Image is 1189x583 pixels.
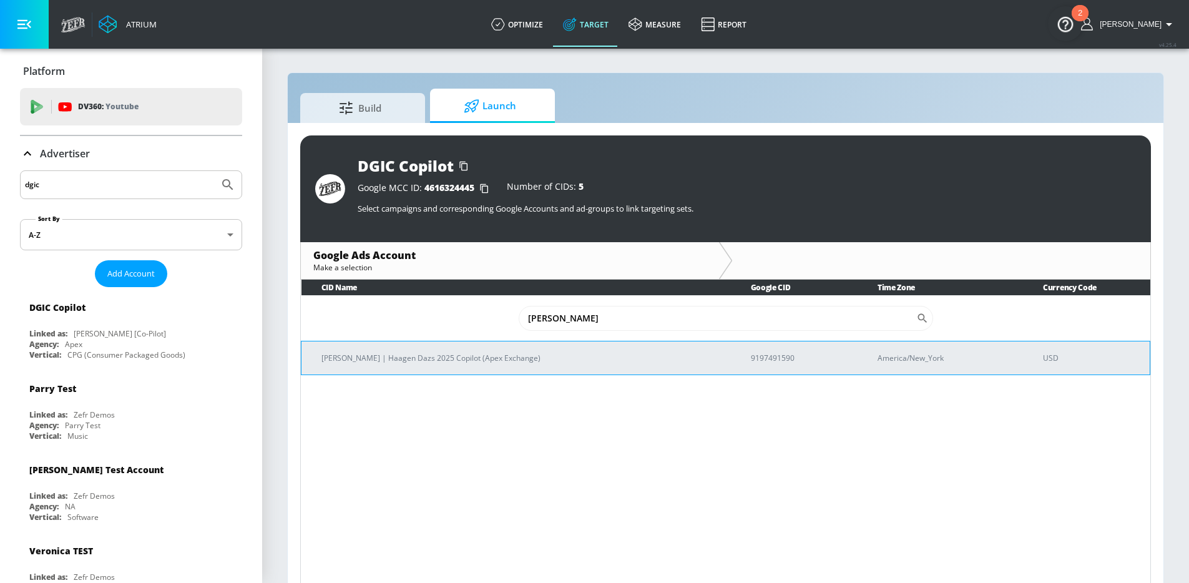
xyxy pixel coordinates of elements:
[40,147,90,160] p: Advertiser
[20,292,242,363] div: DGIC CopilotLinked as:[PERSON_NAME] [Co-Pilot]Agency:ApexVertical:CPG (Consumer Packaged Goods)
[95,260,167,287] button: Add Account
[29,339,59,350] div: Agency:
[878,351,1013,365] p: America/New_York
[1078,13,1082,29] div: 2
[29,301,86,313] div: DGIC Copilot
[751,351,848,365] p: 9197491590
[29,328,67,339] div: Linked as:
[424,182,474,194] span: 4616324445
[619,2,691,47] a: measure
[29,501,59,512] div: Agency:
[107,267,155,281] span: Add Account
[858,280,1023,295] th: Time Zone
[121,19,157,30] div: Atrium
[553,2,619,47] a: Target
[20,373,242,444] div: Parry TestLinked as:Zefr DemosAgency:Parry TestVertical:Music
[301,280,731,295] th: CID Name
[1043,351,1140,365] p: USD
[29,383,76,394] div: Parry Test
[20,219,242,250] div: A-Z
[20,454,242,526] div: [PERSON_NAME] Test AccountLinked as:Zefr DemosAgency:NAVertical:Software
[358,203,1136,214] p: Select campaigns and corresponding Google Accounts and ad-groups to link targeting sets.
[99,15,157,34] a: Atrium
[29,420,59,431] div: Agency:
[443,91,537,121] span: Launch
[691,2,756,47] a: Report
[74,572,115,582] div: Zefr Demos
[29,572,67,582] div: Linked as:
[1095,20,1162,29] span: login as: wayne.auduong@zefr.com
[1081,17,1177,32] button: [PERSON_NAME]
[507,182,584,195] div: Number of CIDs:
[20,88,242,125] div: DV360: Youtube
[1023,280,1150,295] th: Currency Code
[481,2,553,47] a: optimize
[67,431,88,441] div: Music
[301,242,719,279] div: Google Ads AccountMake a selection
[1159,41,1177,48] span: v 4.25.4
[20,136,242,171] div: Advertiser
[214,171,242,198] button: Submit Search
[23,64,65,78] p: Platform
[20,54,242,89] div: Platform
[579,180,584,192] span: 5
[74,409,115,420] div: Zefr Demos
[65,420,100,431] div: Parry Test
[29,545,93,557] div: Veronica TEST
[65,501,76,512] div: NA
[36,215,62,223] label: Sort By
[29,464,164,476] div: [PERSON_NAME] Test Account
[1048,6,1083,41] button: Open Resource Center, 2 new notifications
[29,350,61,360] div: Vertical:
[519,306,916,331] input: Search CID Name or Number
[65,339,82,350] div: Apex
[313,93,408,123] span: Build
[29,409,67,420] div: Linked as:
[358,155,454,176] div: DGIC Copilot
[313,248,707,262] div: Google Ads Account
[358,182,494,195] div: Google MCC ID:
[731,280,858,295] th: Google CID
[321,351,721,365] p: [PERSON_NAME] | Haagen Dazs 2025 Copilot (Apex Exchange)
[25,177,214,193] input: Search by name
[105,100,139,113] p: Youtube
[67,350,185,360] div: CPG (Consumer Packaged Goods)
[29,512,61,522] div: Vertical:
[313,262,707,273] div: Make a selection
[29,431,61,441] div: Vertical:
[67,512,99,522] div: Software
[74,491,115,501] div: Zefr Demos
[74,328,166,339] div: [PERSON_NAME] [Co-Pilot]
[29,491,67,501] div: Linked as:
[78,100,139,114] p: DV360:
[519,306,933,331] div: Search CID Name or Number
